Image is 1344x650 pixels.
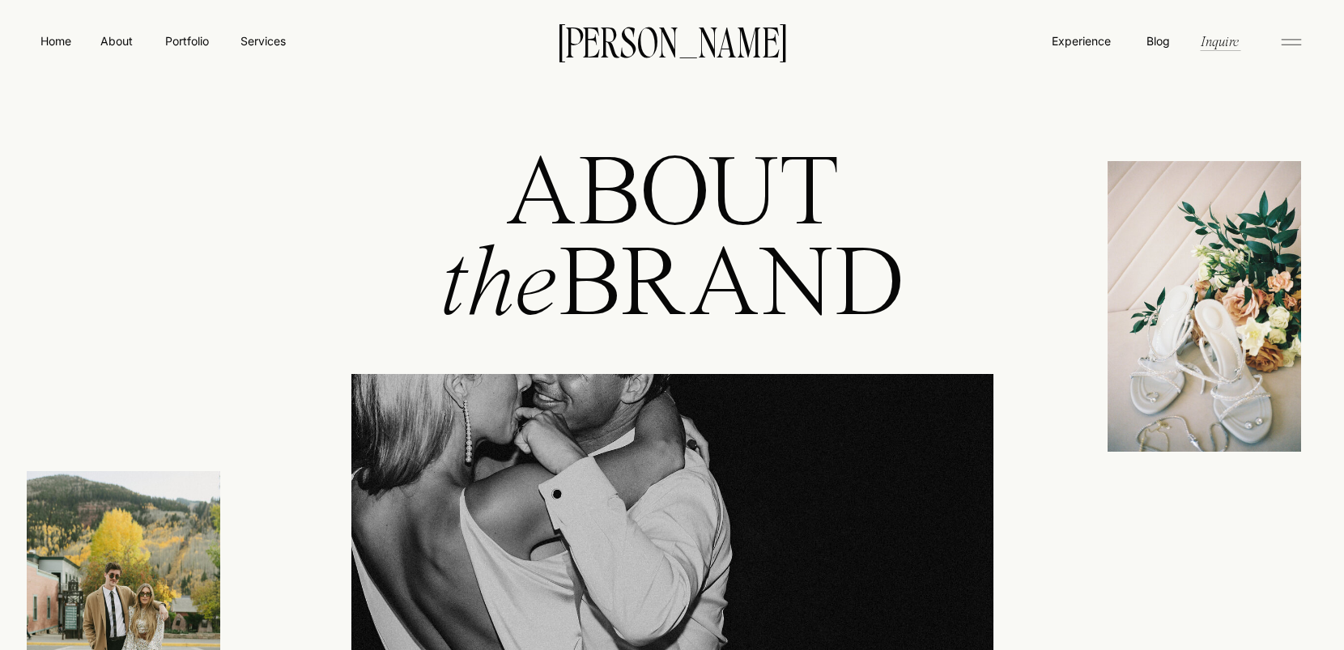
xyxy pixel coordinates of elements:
a: Experience [1050,32,1112,49]
a: [PERSON_NAME] [533,23,811,57]
i: the [439,237,558,338]
a: Portfolio [158,32,215,49]
a: Services [239,32,287,49]
h1: ABOUT BRAND [380,152,964,392]
a: About [98,32,134,49]
a: Blog [1142,32,1173,49]
a: Inquire [1199,32,1240,50]
a: Home [37,32,74,49]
